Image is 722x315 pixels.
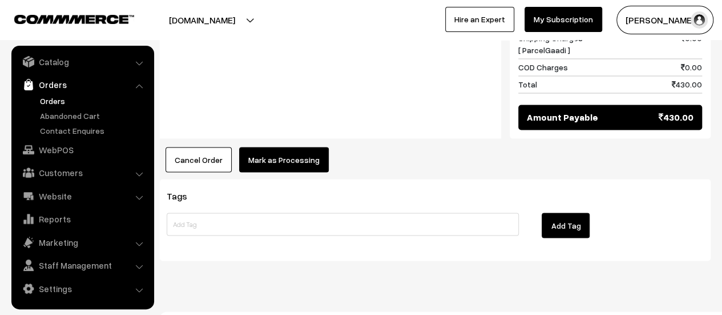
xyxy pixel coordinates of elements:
a: My Subscription [525,7,602,32]
a: Settings [14,278,150,299]
a: Customers [14,162,150,183]
a: Abandoned Cart [37,110,150,122]
input: Add Tag [167,213,519,236]
span: 0.00 [681,32,702,56]
span: Amount Payable [527,110,598,124]
a: Staff Management [14,255,150,276]
span: Shipping Charges [ ParcelGaadi ] [518,32,583,56]
span: 430.00 [672,78,702,90]
a: Orders [37,95,150,107]
button: [PERSON_NAME] [616,6,713,34]
a: Orders [14,74,150,95]
button: Add Tag [542,213,590,238]
a: COMMMERCE [14,11,114,25]
a: Contact Enquires [37,125,150,137]
a: Hire an Expert [445,7,514,32]
span: Total [518,78,537,90]
span: COD Charges [518,61,568,73]
a: WebPOS [14,139,150,160]
button: Mark as Processing [239,147,329,172]
a: Catalog [14,51,150,72]
span: 0.00 [681,61,702,73]
img: COMMMERCE [14,15,134,23]
span: Tags [167,190,201,201]
img: user [691,11,708,29]
button: [DOMAIN_NAME] [129,6,275,34]
span: 430.00 [659,110,693,124]
a: Website [14,186,150,206]
button: Cancel Order [166,147,232,172]
a: Reports [14,209,150,229]
a: Marketing [14,232,150,253]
